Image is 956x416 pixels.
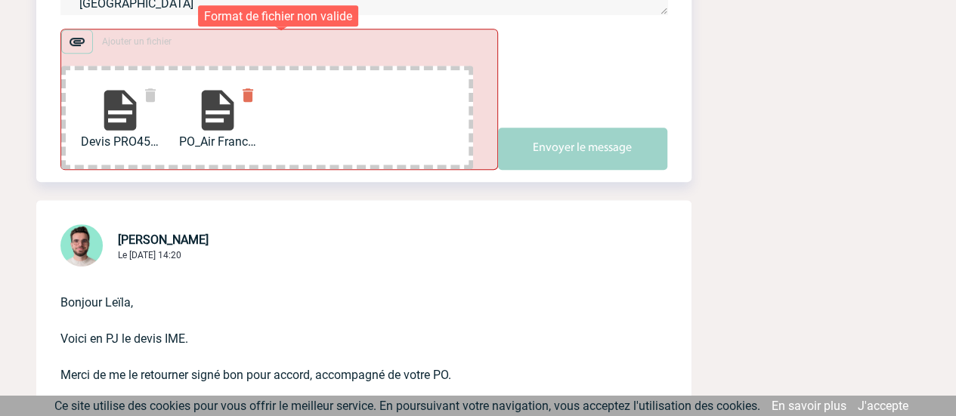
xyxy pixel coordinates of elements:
[772,399,846,413] a: En savoir plus
[54,399,760,413] span: Ce site utilise des cookies pour vous offrir le meilleur service. En poursuivant votre navigation...
[141,86,159,104] img: delete.svg
[858,399,908,413] a: J'accepte
[193,86,242,134] img: file-document.svg
[60,224,103,267] img: 121547-2.png
[198,5,358,26] div: Format de fichier non valide
[102,36,172,47] span: Ajouter un fichier
[118,233,209,247] span: [PERSON_NAME]
[96,86,144,134] img: file-document.svg
[239,86,257,104] img: delete.svg
[118,250,181,260] span: Le [DATE] 14:20
[179,134,257,149] span: PO_Air France.pdf...
[498,128,667,170] button: Envoyer le message
[81,134,159,149] span: Devis PRO450604 CAPG...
